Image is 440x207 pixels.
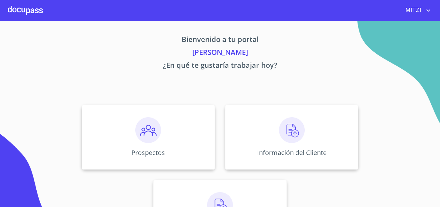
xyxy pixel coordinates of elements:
img: prospectos.png [135,117,161,143]
p: Bienvenido a tu portal [22,34,418,47]
p: [PERSON_NAME] [22,47,418,60]
p: ¿En qué te gustaría trabajar hoy? [22,60,418,73]
p: Prospectos [131,148,165,157]
button: account of current user [401,5,432,16]
p: Información del Cliente [257,148,327,157]
span: MITZI [401,5,425,16]
img: carga.png [279,117,305,143]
